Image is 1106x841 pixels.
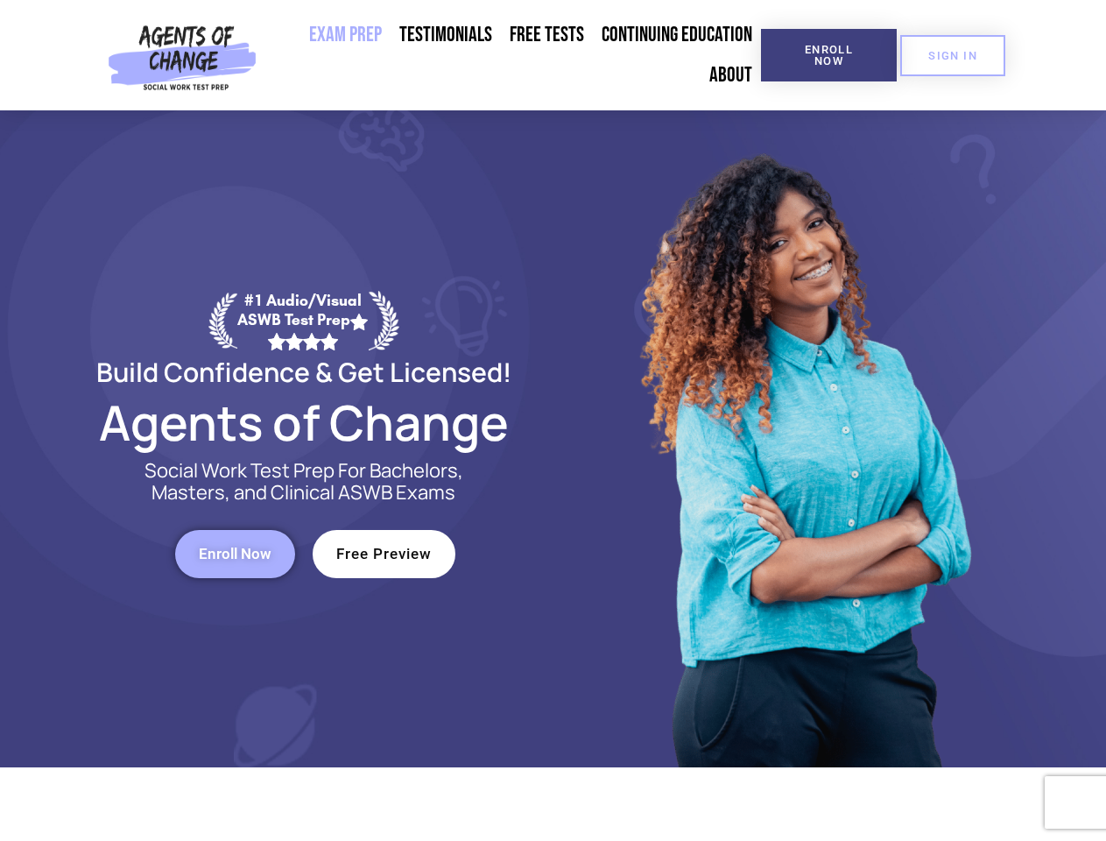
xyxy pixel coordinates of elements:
h2: Build Confidence & Get Licensed! [54,359,553,385]
h2: Agents of Change [54,402,553,442]
nav: Menu [264,15,761,95]
a: Free Tests [501,15,593,55]
span: Enroll Now [789,44,869,67]
a: Enroll Now [175,530,295,578]
img: Website Image 1 (1) [628,110,978,767]
a: Enroll Now [761,29,897,81]
a: Exam Prep [300,15,391,55]
span: Free Preview [336,547,432,562]
a: Continuing Education [593,15,761,55]
span: Enroll Now [199,547,271,562]
p: Social Work Test Prep For Bachelors, Masters, and Clinical ASWB Exams [124,460,483,504]
div: #1 Audio/Visual ASWB Test Prep [237,291,369,350]
a: About [701,55,761,95]
a: Testimonials [391,15,501,55]
a: Free Preview [313,530,455,578]
span: SIGN IN [928,50,977,61]
a: SIGN IN [900,35,1005,76]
